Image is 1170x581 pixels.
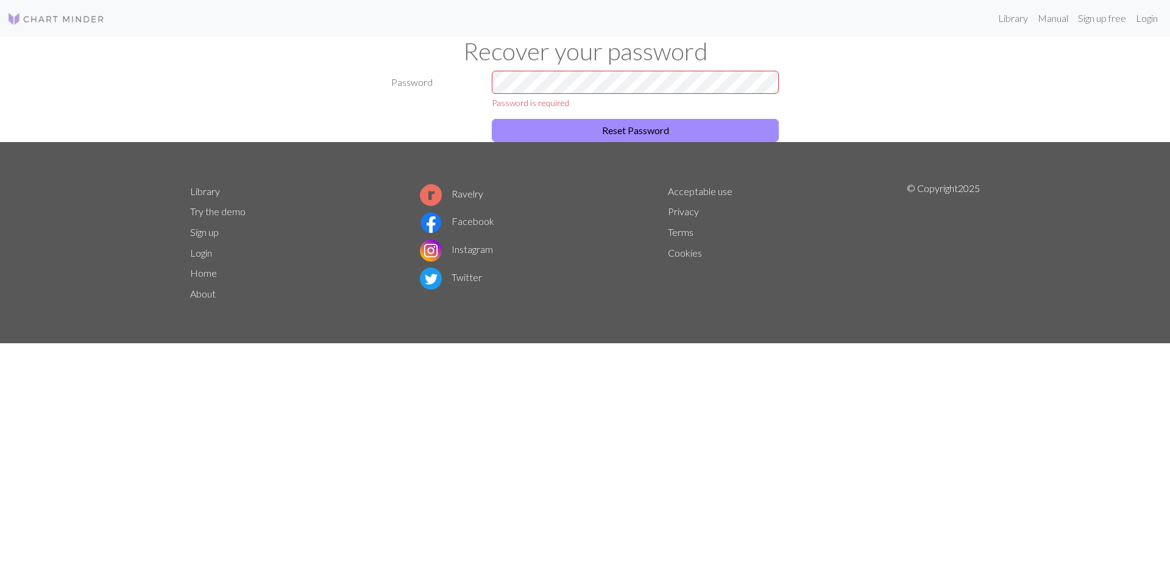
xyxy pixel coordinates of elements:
img: Ravelry logo [420,184,442,206]
a: Manual [1033,6,1073,30]
a: Terms [668,226,693,238]
a: Login [1131,6,1163,30]
a: Instagram [420,243,493,255]
div: Password is required [492,96,779,109]
label: Password [384,71,484,109]
a: Cookies [668,247,702,258]
a: Home [190,267,217,279]
img: Logo [7,12,105,26]
a: About [190,288,216,299]
a: Privacy [668,205,699,217]
img: Facebook logo [420,212,442,233]
a: Twitter [420,271,482,283]
a: Try the demo [190,205,246,217]
a: Login [190,247,212,258]
a: Sign up [190,226,219,238]
p: © Copyright 2025 [907,181,980,304]
img: Instagram logo [420,240,442,262]
a: Facebook [420,215,494,227]
a: Acceptable use [668,185,732,197]
img: Twitter logo [420,268,442,290]
button: Reset Password [492,119,779,142]
a: Ravelry [420,188,483,199]
a: Sign up free [1073,6,1131,30]
a: Library [993,6,1033,30]
a: Library [190,185,220,197]
h1: Recover your password [183,37,987,66]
